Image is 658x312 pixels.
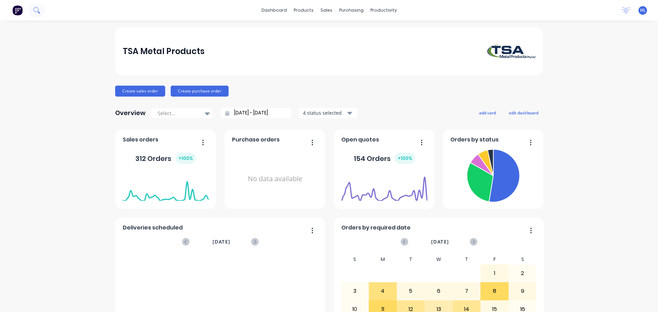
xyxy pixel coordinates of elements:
button: 4 status selected [299,108,357,118]
div: sales [317,5,336,15]
span: HL [640,7,646,13]
span: Open quotes [341,136,379,144]
div: 1 [481,265,508,282]
div: 9 [509,283,536,300]
div: S [341,254,369,264]
button: edit dashboard [504,108,543,117]
div: 5 [397,283,425,300]
div: W [425,254,453,264]
div: 3 [341,283,369,300]
div: T [397,254,425,264]
div: S [509,254,537,264]
button: Create purchase order [171,86,229,97]
span: [DATE] [431,238,449,246]
span: Sales orders [123,136,158,144]
div: M [369,254,397,264]
span: [DATE] [212,238,230,246]
div: products [290,5,317,15]
div: No data available [232,147,318,211]
div: productivity [367,5,400,15]
div: 4 status selected [303,109,346,116]
div: + 100 % [175,153,196,164]
div: 8 [481,283,508,300]
div: purchasing [336,5,367,15]
img: TSA Metal Products [487,44,535,59]
button: Create sales order [115,86,165,97]
div: + 100 % [395,153,415,164]
a: dashboard [258,5,290,15]
div: 2 [509,265,536,282]
span: Orders by status [450,136,499,144]
div: 154 Orders [354,153,415,164]
span: Deliveries scheduled [123,224,183,232]
div: 312 Orders [135,153,196,164]
div: T [453,254,481,264]
div: 4 [369,283,397,300]
div: TSA Metal Products [123,45,205,58]
div: 6 [425,283,452,300]
div: F [480,254,509,264]
span: Purchase orders [232,136,280,144]
div: Overview [115,106,146,120]
div: 7 [453,283,480,300]
img: Factory [12,5,23,15]
button: add card [475,108,500,117]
